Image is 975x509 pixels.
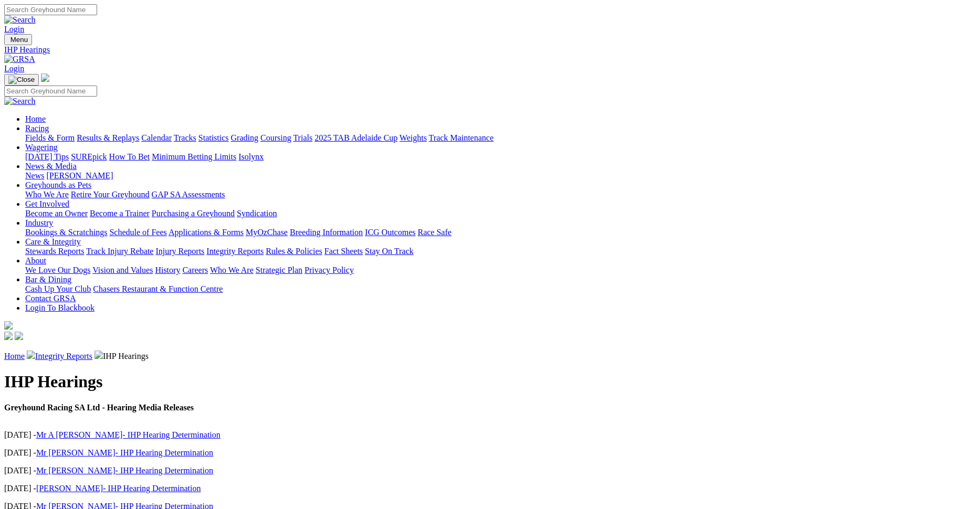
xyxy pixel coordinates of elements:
[4,86,97,97] input: Search
[293,133,312,142] a: Trials
[4,4,97,15] input: Search
[92,266,153,274] a: Vision and Values
[90,209,150,218] a: Become a Trainer
[86,247,153,256] a: Track Injury Rebate
[36,448,213,457] a: Mr [PERSON_NAME]- IHP Hearing Determination
[152,209,235,218] a: Purchasing a Greyhound
[314,133,397,142] a: 2025 TAB Adelaide Cup
[238,152,264,161] a: Isolynx
[25,199,69,208] a: Get Involved
[4,484,971,493] p: [DATE] -
[41,73,49,82] img: logo-grsa-white.png
[25,162,77,171] a: News & Media
[155,247,204,256] a: Injury Reports
[109,152,150,161] a: How To Bet
[210,266,254,274] a: Who We Are
[11,36,28,44] span: Menu
[365,228,415,237] a: ICG Outcomes
[4,25,24,34] a: Login
[25,284,971,294] div: Bar & Dining
[25,133,75,142] a: Fields & Form
[25,124,49,133] a: Racing
[25,114,46,123] a: Home
[290,228,363,237] a: Breeding Information
[155,266,180,274] a: History
[25,303,95,312] a: Login To Blackbook
[25,228,971,237] div: Industry
[4,64,24,73] a: Login
[25,152,971,162] div: Wagering
[365,247,413,256] a: Stay On Track
[246,228,288,237] a: MyOzChase
[4,352,25,360] a: Home
[4,15,36,25] img: Search
[256,266,302,274] a: Strategic Plan
[25,133,971,143] div: Racing
[4,332,13,340] img: facebook.svg
[25,152,69,161] a: [DATE] Tips
[36,484,201,493] a: [PERSON_NAME]- IHP Hearing Determination
[4,34,32,45] button: Toggle navigation
[25,209,88,218] a: Become an Owner
[4,55,35,64] img: GRSA
[4,74,39,86] button: Toggle navigation
[417,228,451,237] a: Race Safe
[27,351,35,359] img: chevron-right.svg
[169,228,244,237] a: Applications & Forms
[4,372,971,391] h1: IHP Hearings
[4,403,194,412] strong: Greyhound Racing SA Ltd - Hearing Media Releases
[4,430,971,440] p: [DATE] -
[95,351,103,359] img: chevron-right.svg
[25,218,53,227] a: Industry
[25,284,91,293] a: Cash Up Your Club
[15,332,23,340] img: twitter.svg
[25,247,84,256] a: Stewards Reports
[71,190,150,199] a: Retire Your Greyhound
[77,133,139,142] a: Results & Replays
[25,190,971,199] div: Greyhounds as Pets
[25,190,69,199] a: Who We Are
[4,351,971,361] p: IHP Hearings
[141,133,172,142] a: Calendar
[266,247,322,256] a: Rules & Policies
[4,321,13,330] img: logo-grsa-white.png
[25,237,81,246] a: Care & Integrity
[25,143,58,152] a: Wagering
[25,228,107,237] a: Bookings & Scratchings
[324,247,363,256] a: Fact Sheets
[93,284,223,293] a: Chasers Restaurant & Function Centre
[231,133,258,142] a: Grading
[71,152,107,161] a: SUREpick
[4,466,971,475] p: [DATE] -
[25,256,46,265] a: About
[305,266,354,274] a: Privacy Policy
[4,448,971,458] p: [DATE] -
[35,352,92,360] a: Integrity Reports
[25,247,971,256] div: Care & Integrity
[109,228,166,237] a: Schedule of Fees
[152,190,225,199] a: GAP SA Assessments
[25,171,971,181] div: News & Media
[182,266,208,274] a: Careers
[25,294,76,303] a: Contact GRSA
[198,133,229,142] a: Statistics
[25,171,44,180] a: News
[25,266,90,274] a: We Love Our Dogs
[429,133,494,142] a: Track Maintenance
[4,97,36,106] img: Search
[174,133,196,142] a: Tracks
[8,76,35,84] img: Close
[25,181,91,189] a: Greyhounds as Pets
[25,266,971,275] div: About
[260,133,291,142] a: Coursing
[4,45,971,55] a: IHP Hearings
[237,209,277,218] a: Syndication
[36,430,221,439] a: Mr A [PERSON_NAME]- IHP Hearing Determination
[152,152,236,161] a: Minimum Betting Limits
[25,209,971,218] div: Get Involved
[36,466,213,475] a: Mr [PERSON_NAME]- IHP Hearing Determination
[206,247,264,256] a: Integrity Reports
[46,171,113,180] a: [PERSON_NAME]
[400,133,427,142] a: Weights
